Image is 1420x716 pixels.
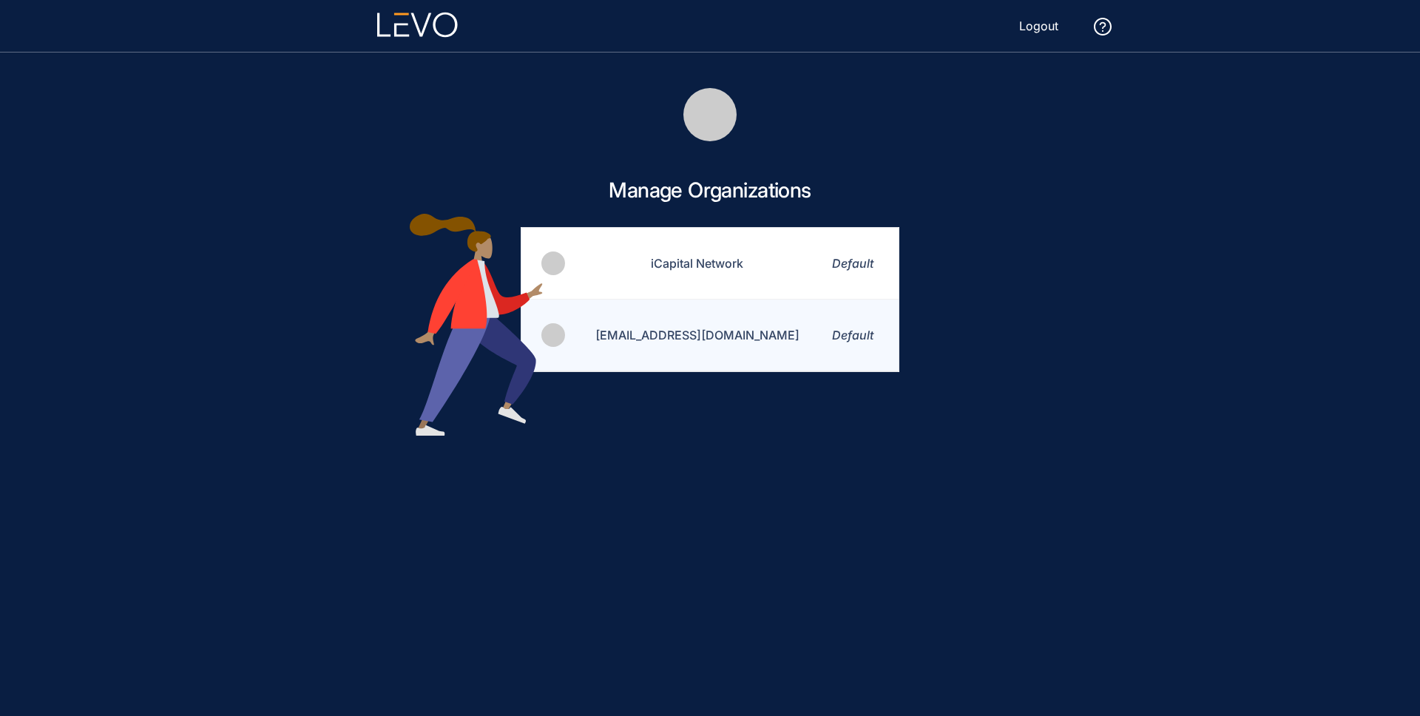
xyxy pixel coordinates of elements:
[832,328,873,342] span: Default
[1007,14,1070,38] button: Logout
[1019,19,1058,33] span: Logout
[567,228,810,300] td: iCapital Network
[832,256,873,271] span: Default
[609,177,811,203] h3: Manage Organizations
[567,300,810,371] td: [EMAIL_ADDRESS][DOMAIN_NAME]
